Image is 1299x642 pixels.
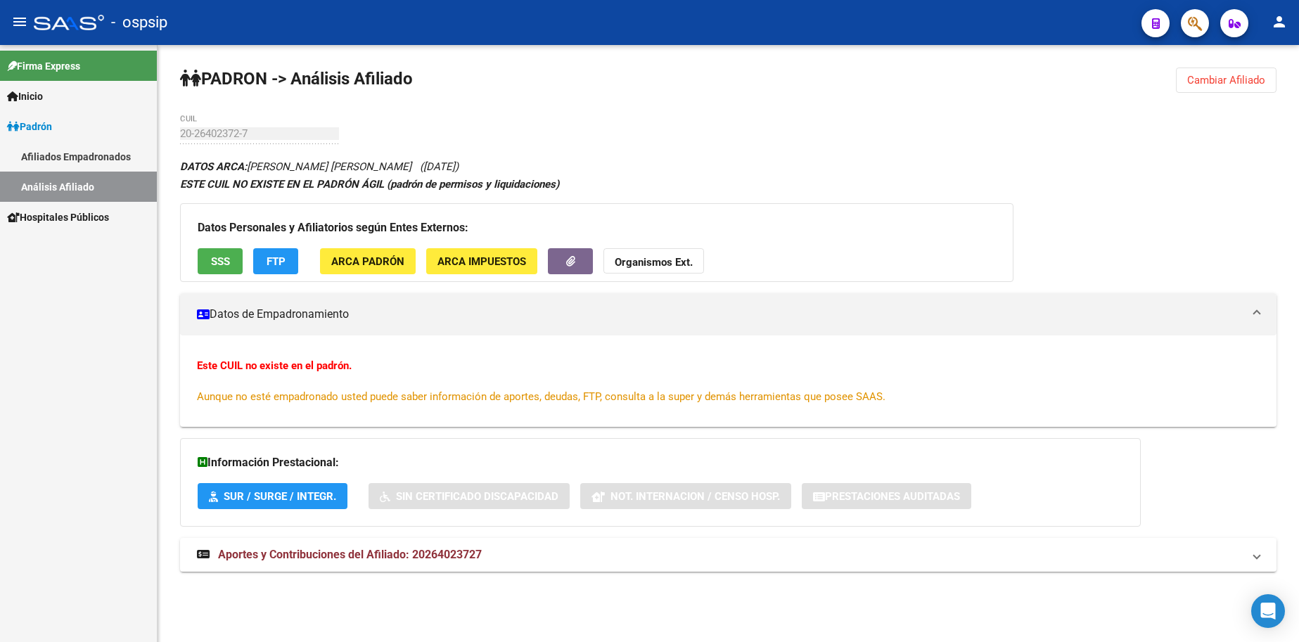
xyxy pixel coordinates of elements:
[1176,68,1276,93] button: Cambiar Afiliado
[615,256,693,269] strong: Organismos Ext.
[218,548,482,561] span: Aportes y Contribuciones del Afiliado: 20264023727
[331,255,404,268] span: ARCA Padrón
[426,248,537,274] button: ARCA Impuestos
[198,483,347,509] button: SUR / SURGE / INTEGR.
[253,248,298,274] button: FTP
[198,248,243,274] button: SSS
[180,160,411,173] span: [PERSON_NAME] [PERSON_NAME]
[198,453,1123,473] h3: Información Prestacional:
[825,490,960,503] span: Prestaciones Auditadas
[369,483,570,509] button: Sin Certificado Discapacidad
[198,218,996,238] h3: Datos Personales y Afiliatorios según Entes Externos:
[7,58,80,74] span: Firma Express
[224,490,336,503] span: SUR / SURGE / INTEGR.
[180,160,247,173] strong: DATOS ARCA:
[420,160,459,173] span: ([DATE])
[180,538,1276,572] mat-expansion-panel-header: Aportes y Contribuciones del Afiliado: 20264023727
[7,119,52,134] span: Padrón
[111,7,167,38] span: - ospsip
[1271,13,1288,30] mat-icon: person
[180,335,1276,427] div: Datos de Empadronamiento
[180,69,413,89] strong: PADRON -> Análisis Afiliado
[1187,74,1265,86] span: Cambiar Afiliado
[396,490,558,503] span: Sin Certificado Discapacidad
[7,89,43,104] span: Inicio
[320,248,416,274] button: ARCA Padrón
[603,248,704,274] button: Organismos Ext.
[180,293,1276,335] mat-expansion-panel-header: Datos de Empadronamiento
[211,255,230,268] span: SSS
[802,483,971,509] button: Prestaciones Auditadas
[197,359,352,372] strong: Este CUIL no existe en el padrón.
[197,307,1243,322] mat-panel-title: Datos de Empadronamiento
[180,178,559,191] strong: ESTE CUIL NO EXISTE EN EL PADRÓN ÁGIL (padrón de permisos y liquidaciones)
[1251,594,1285,628] div: Open Intercom Messenger
[11,13,28,30] mat-icon: menu
[610,490,780,503] span: Not. Internacion / Censo Hosp.
[580,483,791,509] button: Not. Internacion / Censo Hosp.
[267,255,286,268] span: FTP
[197,390,885,403] span: Aunque no esté empadronado usted puede saber información de aportes, deudas, FTP, consulta a la s...
[437,255,526,268] span: ARCA Impuestos
[7,210,109,225] span: Hospitales Públicos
